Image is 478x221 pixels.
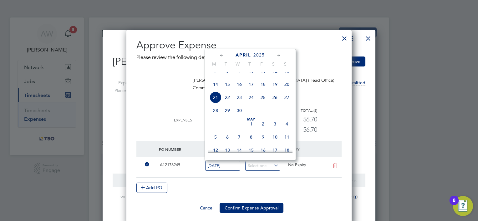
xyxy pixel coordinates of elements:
[245,118,257,130] span: 1
[236,52,251,58] span: April
[269,131,281,143] span: 10
[233,91,245,103] span: 23
[453,196,473,216] button: Open Resource Center, 8 new notifications
[221,144,233,156] span: 13
[279,61,291,67] span: S
[210,131,221,143] span: 5
[253,52,265,58] span: 2025
[232,61,244,67] span: W
[136,54,342,61] p: Please review the following details before approving this expense:
[257,91,269,103] span: 25
[233,131,245,143] span: 7
[221,105,233,116] span: 29
[453,200,455,209] div: 8
[269,144,281,156] span: 17
[281,144,293,156] span: 18
[257,144,269,156] span: 16
[257,78,269,90] span: 18
[221,78,233,90] span: 15
[193,77,227,83] span: [PERSON_NAME]
[244,61,256,67] span: T
[210,144,221,156] span: 12
[157,144,206,155] div: PO Number
[338,56,365,66] button: Approve
[286,144,326,155] div: Expiry
[281,91,293,103] span: 27
[288,162,306,167] span: No Expiry
[193,85,239,91] span: Commercial Consultant
[208,61,220,67] span: M
[105,79,141,87] label: Expense ID
[233,78,245,90] span: 16
[195,203,218,213] button: Cancel
[136,39,342,52] h2: Approve Expense
[245,118,257,121] span: May
[353,195,358,199] i: 1
[210,91,221,103] span: 21
[245,144,257,156] span: 15
[210,78,221,90] span: 14
[269,118,281,130] span: 3
[269,91,281,103] span: 26
[245,131,257,143] span: 8
[281,118,293,130] span: 4
[136,183,167,193] button: Add PO
[205,161,240,171] input: Select one
[120,194,129,199] span: Wed
[267,61,279,67] span: S
[257,118,269,130] span: 2
[256,61,267,67] span: F
[269,78,281,90] span: 19
[113,55,365,68] h2: [PERSON_NAME] Expense:
[233,105,245,116] span: 30
[281,78,293,90] span: 20
[233,144,245,156] span: 14
[257,131,269,143] span: 9
[192,107,236,114] div: Charge rate (£)
[281,131,293,143] span: 11
[245,161,280,171] input: Select one
[220,203,283,213] button: Confirm Expense Approval
[220,61,232,67] span: T
[160,162,180,167] span: A12176249
[192,114,236,125] div: 56.7
[344,80,365,86] span: Submitted
[245,78,257,90] span: 17
[105,87,141,95] label: Placement ID
[210,105,221,116] span: 28
[221,91,233,103] span: 22
[303,126,317,133] span: 56.70
[221,131,233,143] span: 6
[245,91,257,103] span: 24
[174,118,192,122] span: Expenses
